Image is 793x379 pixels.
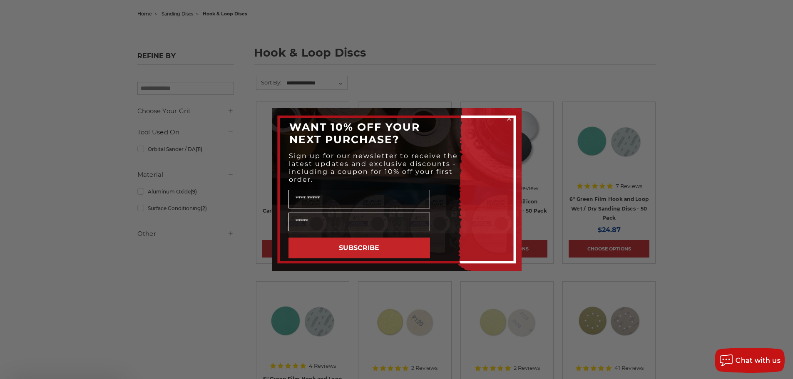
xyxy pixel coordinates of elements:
span: Chat with us [736,357,781,364]
span: WANT 10% OFF YOUR NEXT PURCHASE? [289,121,420,146]
input: Email [288,213,430,231]
span: Sign up for our newsletter to receive the latest updates and exclusive discounts - including a co... [289,152,458,183]
button: SUBSCRIBE [288,238,430,258]
button: Chat with us [715,348,785,373]
button: Close dialog [505,114,513,123]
